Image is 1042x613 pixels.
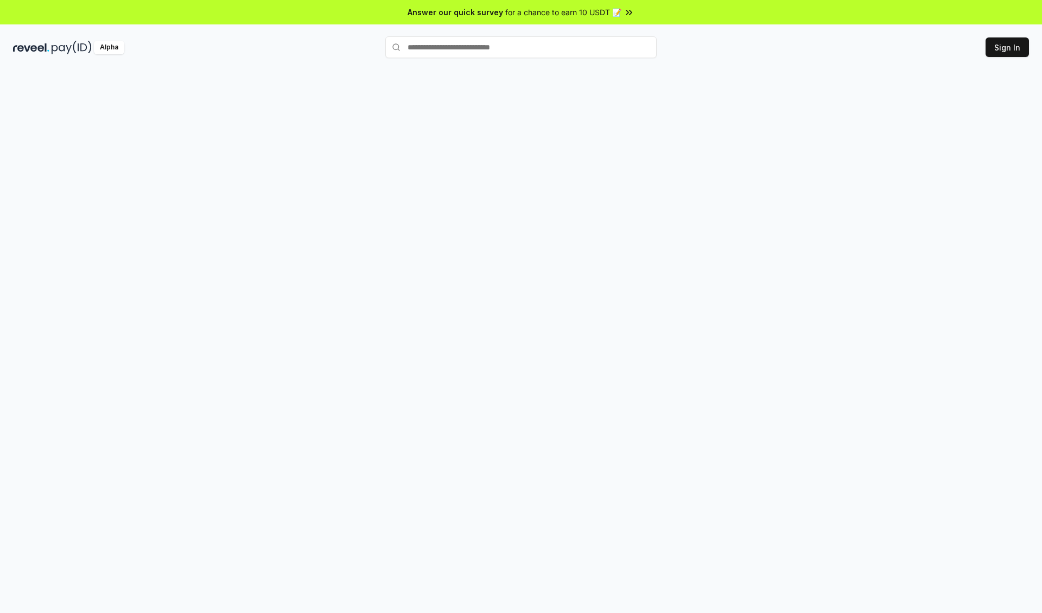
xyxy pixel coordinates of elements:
button: Sign In [986,37,1029,57]
img: pay_id [52,41,92,54]
span: Answer our quick survey [408,7,503,18]
span: for a chance to earn 10 USDT 📝 [505,7,621,18]
div: Alpha [94,41,124,54]
img: reveel_dark [13,41,49,54]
